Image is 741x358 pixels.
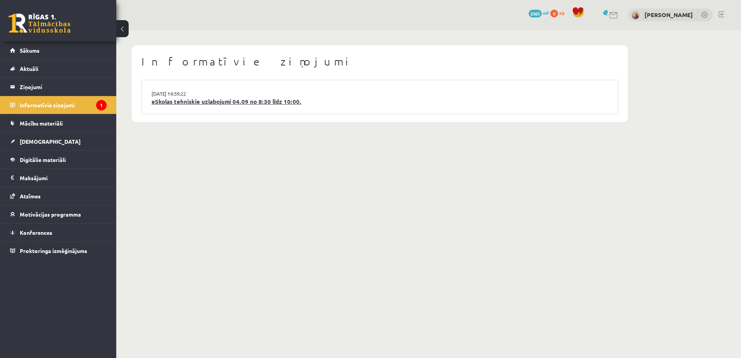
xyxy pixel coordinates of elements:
a: Digitālie materiāli [10,151,107,169]
span: mP [543,10,549,16]
img: Evija Grasberga [632,12,639,19]
span: Motivācijas programma [20,211,81,218]
a: Sākums [10,41,107,59]
span: [DEMOGRAPHIC_DATA] [20,138,81,145]
a: Rīgas 1. Tālmācības vidusskola [9,14,71,33]
a: [DATE] 14:59:22 [152,90,210,98]
legend: Informatīvie ziņojumi [20,96,107,114]
a: [PERSON_NAME] [644,11,693,19]
a: Informatīvie ziņojumi1 [10,96,107,114]
a: [DEMOGRAPHIC_DATA] [10,133,107,150]
a: Aktuāli [10,60,107,77]
span: xp [559,10,564,16]
legend: Maksājumi [20,169,107,187]
a: Maksājumi [10,169,107,187]
a: Proktoringa izmēģinājums [10,242,107,260]
a: eSkolas tehniskie uzlabojumi 04.09 no 8:30 līdz 10:00. [152,97,608,106]
span: Digitālie materiāli [20,156,66,163]
a: 2365 mP [529,10,549,16]
h1: Informatīvie ziņojumi [141,55,618,68]
span: Sākums [20,47,40,54]
a: Konferences [10,224,107,241]
a: Atzīmes [10,187,107,205]
a: Ziņojumi [10,78,107,96]
span: Aktuāli [20,65,38,72]
a: Mācību materiāli [10,114,107,132]
span: 2365 [529,10,542,17]
legend: Ziņojumi [20,78,107,96]
span: 0 [550,10,558,17]
i: 1 [96,100,107,110]
span: Proktoringa izmēģinājums [20,247,87,254]
a: Motivācijas programma [10,205,107,223]
span: Mācību materiāli [20,120,63,127]
span: Konferences [20,229,52,236]
a: 0 xp [550,10,568,16]
span: Atzīmes [20,193,41,200]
